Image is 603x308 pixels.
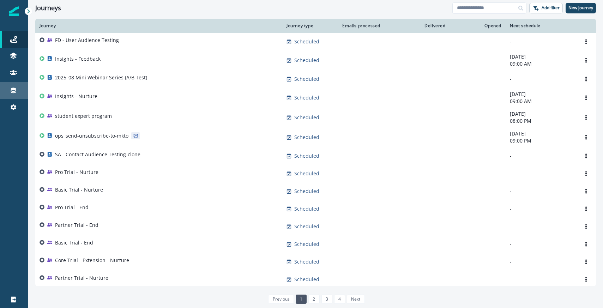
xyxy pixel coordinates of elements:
[294,76,319,83] p: Scheduled
[510,276,572,283] p: -
[580,221,592,232] button: Options
[510,137,572,144] p: 09:00 PM
[339,23,380,29] div: Emails processed
[510,53,572,60] p: [DATE]
[510,60,572,67] p: 09:00 AM
[294,223,319,230] p: Scheduled
[35,108,596,127] a: student expert programScheduled-[DATE]08:00 PMOptions
[454,23,501,29] div: Opened
[510,152,572,159] p: -
[35,235,596,253] a: Basic Trial - EndScheduled--Options
[55,204,89,211] p: Pro Trial - End
[35,127,596,147] a: ops_send-unsubscribe-to-mktoScheduled-[DATE]09:00 PMOptions
[55,169,98,176] p: Pro Trial - Nurture
[580,92,592,103] button: Options
[35,50,596,70] a: Insights - FeedbackScheduled-[DATE]09:00 AMOptions
[510,130,572,137] p: [DATE]
[9,6,19,16] img: Inflection
[55,55,101,62] p: Insights - Feedback
[55,74,147,81] p: 2025_08 Mini Webinar Series (A/B Test)
[294,258,319,265] p: Scheduled
[321,295,332,304] a: Page 3
[55,132,128,139] p: ops_send-unsubscribe-to-mkto
[35,218,596,235] a: Partner Trial - EndScheduled--Options
[510,23,572,29] div: Next schedule
[266,295,364,304] ul: Pagination
[580,132,592,143] button: Options
[580,239,592,249] button: Options
[294,188,319,195] p: Scheduled
[55,222,98,229] p: Partner Trial - End
[510,205,572,212] p: -
[510,110,572,117] p: [DATE]
[510,38,572,45] p: -
[294,94,319,101] p: Scheduled
[294,170,319,177] p: Scheduled
[35,147,596,165] a: SA - Contact Audience Testing-cloneScheduled--Options
[389,23,446,29] div: Delivered
[294,276,319,283] p: Scheduled
[566,3,596,13] button: New journey
[294,134,319,141] p: Scheduled
[296,295,307,304] a: Page 1 is your current page
[510,258,572,265] p: -
[510,117,572,125] p: 08:00 PM
[580,74,592,84] button: Options
[510,170,572,177] p: -
[55,186,103,193] p: Basic Trial - Nurture
[347,295,364,304] a: Next page
[294,241,319,248] p: Scheduled
[580,186,592,197] button: Options
[294,152,319,159] p: Scheduled
[55,93,97,100] p: Insights - Nurture
[287,23,331,29] div: Journey type
[294,38,319,45] p: Scheduled
[55,257,129,264] p: Core Trial - Extension - Nurture
[334,295,345,304] a: Page 4
[542,5,560,10] p: Add filter
[35,70,596,88] a: 2025_08 Mini Webinar Series (A/B Test)Scheduled--Options
[55,274,108,282] p: Partner Trial - Nurture
[568,5,593,10] p: New journey
[35,88,596,108] a: Insights - NurtureScheduled-[DATE]09:00 AMOptions
[35,33,596,50] a: FD - User Audience TestingScheduled--Options
[510,91,572,98] p: [DATE]
[55,113,112,120] p: student expert program
[294,57,319,64] p: Scheduled
[308,295,319,304] a: Page 2
[55,151,140,158] p: SA - Contact Audience Testing-clone
[580,256,592,267] button: Options
[580,168,592,179] button: Options
[294,205,319,212] p: Scheduled
[510,223,572,230] p: -
[510,241,572,248] p: -
[35,200,596,218] a: Pro Trial - EndScheduled--Options
[580,112,592,123] button: Options
[35,182,596,200] a: Basic Trial - NurtureScheduled--Options
[35,271,596,288] a: Partner Trial - NurtureScheduled--Options
[55,239,93,246] p: Basic Trial - End
[580,274,592,285] button: Options
[35,165,596,182] a: Pro Trial - NurtureScheduled--Options
[580,151,592,161] button: Options
[510,76,572,83] p: -
[510,188,572,195] p: -
[580,36,592,47] button: Options
[294,114,319,121] p: Scheduled
[35,253,596,271] a: Core Trial - Extension - NurtureScheduled--Options
[55,37,119,44] p: FD - User Audience Testing
[510,98,572,105] p: 09:00 AM
[529,3,563,13] button: Add filter
[580,204,592,214] button: Options
[40,23,278,29] div: Journey
[580,55,592,66] button: Options
[35,4,61,12] h1: Journeys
